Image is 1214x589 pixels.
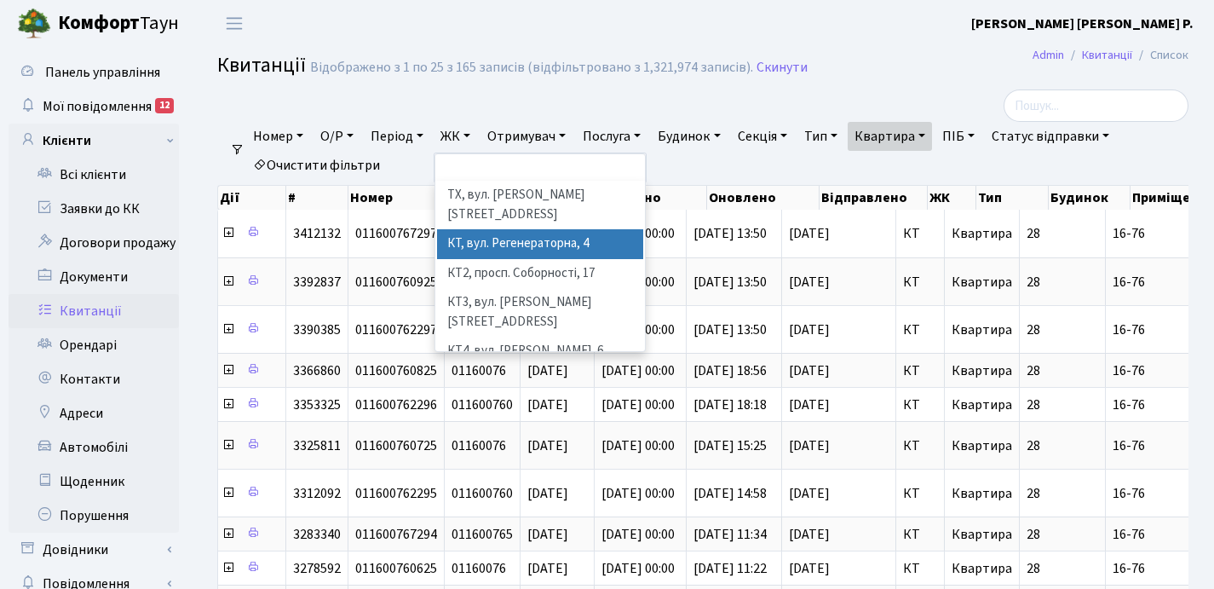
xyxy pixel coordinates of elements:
[1027,361,1040,380] span: 28
[820,186,929,210] th: Відправлено
[9,55,179,90] a: Панель управління
[1027,484,1040,503] span: 28
[693,436,767,455] span: [DATE] 15:25
[355,224,437,243] span: 011600767297
[452,525,513,544] span: 011600765
[293,361,341,380] span: 3366860
[693,525,767,544] span: [DATE] 11:34
[1113,528,1209,541] span: 16-76
[1007,38,1214,73] nav: breadcrumb
[17,7,51,41] img: logo.png
[452,559,506,578] span: 01160076
[952,224,1012,243] span: Квартира
[903,398,937,412] span: КТ
[789,323,889,337] span: [DATE]
[9,260,179,294] a: Документи
[1113,439,1209,453] span: 16-76
[43,97,152,116] span: Мої повідомлення
[707,186,820,210] th: Оновлено
[601,559,675,578] span: [DATE] 00:00
[971,14,1194,33] b: [PERSON_NAME] [PERSON_NAME] Р.
[595,186,708,210] th: Створено
[355,436,437,455] span: 011600760725
[452,396,513,414] span: 011600760
[971,14,1194,34] a: [PERSON_NAME] [PERSON_NAME] Р.
[1027,436,1040,455] span: 28
[693,559,767,578] span: [DATE] 11:22
[355,361,437,380] span: 011600760825
[693,224,767,243] span: [DATE] 13:50
[527,525,568,544] span: [DATE]
[789,487,889,500] span: [DATE]
[935,122,981,151] a: ПІБ
[480,122,572,151] a: Отримувач
[434,122,477,151] a: ЖК
[1113,323,1209,337] span: 16-76
[1113,398,1209,412] span: 16-76
[903,562,937,575] span: КТ
[693,273,767,292] span: [DATE] 13:50
[9,499,179,533] a: Порушення
[693,396,767,414] span: [DATE] 18:18
[58,9,140,37] b: Комфорт
[527,559,568,578] span: [DATE]
[693,320,767,339] span: [DATE] 13:50
[246,122,310,151] a: Номер
[364,122,430,151] a: Період
[651,122,727,151] a: Будинок
[437,181,643,229] li: ТХ, вул. [PERSON_NAME][STREET_ADDRESS]
[293,224,341,243] span: 3412132
[1132,46,1188,65] li: Список
[9,328,179,362] a: Орендарі
[1082,46,1132,64] a: Квитанції
[355,484,437,503] span: 011600762295
[789,364,889,378] span: [DATE]
[693,361,767,380] span: [DATE] 18:56
[9,465,179,499] a: Щоденник
[1049,186,1131,210] th: Будинок
[218,186,286,210] th: Дії
[9,158,179,192] a: Всі клієнти
[9,192,179,226] a: Заявки до КК
[527,484,568,503] span: [DATE]
[952,436,1012,455] span: Квартира
[576,122,647,151] a: Послуга
[452,436,506,455] span: 01160076
[952,396,1012,414] span: Квартира
[1027,224,1040,243] span: 28
[293,525,341,544] span: 3283340
[1113,227,1209,240] span: 16-76
[355,396,437,414] span: 011600762296
[293,436,341,455] span: 3325811
[1113,487,1209,500] span: 16-76
[985,122,1116,151] a: Статус відправки
[1027,396,1040,414] span: 28
[9,533,179,567] a: Довідники
[903,528,937,541] span: КТ
[293,559,341,578] span: 3278592
[293,396,341,414] span: 3353325
[789,227,889,240] span: [DATE]
[1027,525,1040,544] span: 28
[1027,559,1040,578] span: 28
[1113,364,1209,378] span: 16-76
[58,9,179,38] span: Таун
[928,186,976,210] th: ЖК
[848,122,932,151] a: Квартира
[601,484,675,503] span: [DATE] 00:00
[1113,275,1209,289] span: 16-76
[797,122,844,151] a: Тип
[437,288,643,337] li: КТ3, вул. [PERSON_NAME][STREET_ADDRESS]
[9,294,179,328] a: Квитанції
[1027,273,1040,292] span: 28
[9,362,179,396] a: Контакти
[952,525,1012,544] span: Квартира
[452,361,506,380] span: 01160076
[527,436,568,455] span: [DATE]
[9,90,179,124] a: Мої повідомлення12
[731,122,794,151] a: Секція
[903,487,937,500] span: КТ
[757,60,808,76] a: Скинути
[213,9,256,38] button: Переключити навігацію
[952,320,1012,339] span: Квартира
